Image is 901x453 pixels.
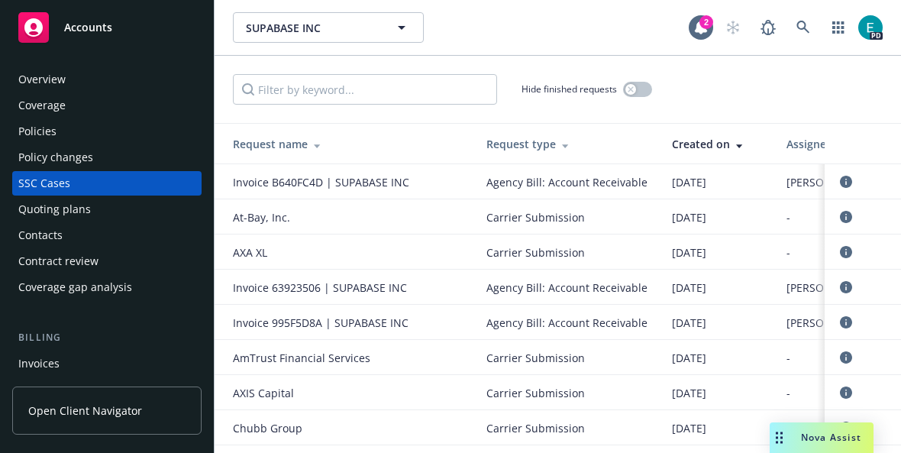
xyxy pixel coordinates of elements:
a: Policies [12,119,202,144]
span: [PERSON_NAME] [786,280,872,296]
div: Coverage [18,93,66,118]
span: Carrier Submission [486,420,647,436]
span: SUPABASE INC [246,20,378,36]
div: - [786,209,877,225]
div: Assignee [786,136,877,152]
div: Created on [672,136,762,152]
a: Report a Bug [753,12,783,43]
span: Open Client Navigator [28,403,142,419]
div: - [786,385,877,401]
div: Billing [12,330,202,345]
div: Request type [486,136,647,152]
span: [DATE] [672,174,706,190]
div: - [786,350,877,366]
a: Start snowing [718,12,748,43]
a: Contract review [12,249,202,273]
a: Overview [12,67,202,92]
span: [PERSON_NAME] [786,315,872,331]
a: Quoting plans [12,197,202,222]
span: [DATE] [672,385,706,401]
a: Accounts [12,6,202,49]
span: Carrier Submission [486,350,647,366]
div: Contacts [18,223,63,248]
a: Invoices [12,351,202,376]
div: At-Bay, Inc. [233,209,462,225]
button: SUPABASE INC [233,12,424,43]
span: Agency Bill: Account Receivable [486,174,647,190]
span: [DATE] [672,280,706,296]
span: Carrier Submission [486,244,647,260]
div: Invoice 63923506 | SUPABASE INC [233,280,462,296]
a: Switch app [823,12,854,43]
span: [DATE] [672,315,706,331]
span: Accounts [64,21,112,34]
input: Filter by keyword... [233,74,497,105]
div: Invoice B640FC4D | SUPABASE INC [233,174,462,190]
span: [DATE] [672,244,706,260]
span: Agency Bill: Account Receivable [486,280,647,296]
a: Coverage gap analysis [12,275,202,299]
a: circleInformation [837,208,855,226]
div: Drag to move [770,422,789,453]
div: Policies [18,119,57,144]
div: - [786,420,877,436]
div: - [786,244,877,260]
span: Agency Bill: Account Receivable [486,315,647,331]
div: Invoice 995F5D8A | SUPABASE INC [233,315,462,331]
a: Policy changes [12,145,202,170]
div: Chubb Group [233,420,462,436]
a: circleInformation [837,419,855,437]
a: SSC Cases [12,171,202,196]
a: circleInformation [837,278,855,296]
button: Nova Assist [770,422,874,453]
div: 2 [699,15,713,29]
span: Nova Assist [801,431,861,444]
a: Contacts [12,223,202,248]
div: AXIS Capital [233,385,462,401]
a: circleInformation [837,383,855,402]
div: AXA XL [233,244,462,260]
span: [DATE] [672,420,706,436]
div: AmTrust Financial Services [233,350,462,366]
span: Carrier Submission [486,209,647,225]
a: circleInformation [837,243,855,261]
span: [PERSON_NAME] [786,174,872,190]
img: photo [858,15,883,40]
span: Hide finished requests [522,83,617,95]
a: circleInformation [837,313,855,332]
a: circleInformation [837,348,855,367]
a: Coverage [12,93,202,118]
div: Invoices [18,351,60,376]
div: Coverage gap analysis [18,275,132,299]
span: [DATE] [672,209,706,225]
a: circleInformation [837,173,855,191]
div: Request name [233,136,462,152]
div: Quoting plans [18,197,91,222]
a: Search [788,12,819,43]
span: Carrier Submission [486,385,647,401]
div: Contract review [18,249,98,273]
div: Policy changes [18,145,93,170]
span: [DATE] [672,350,706,366]
div: Overview [18,67,66,92]
div: SSC Cases [18,171,70,196]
